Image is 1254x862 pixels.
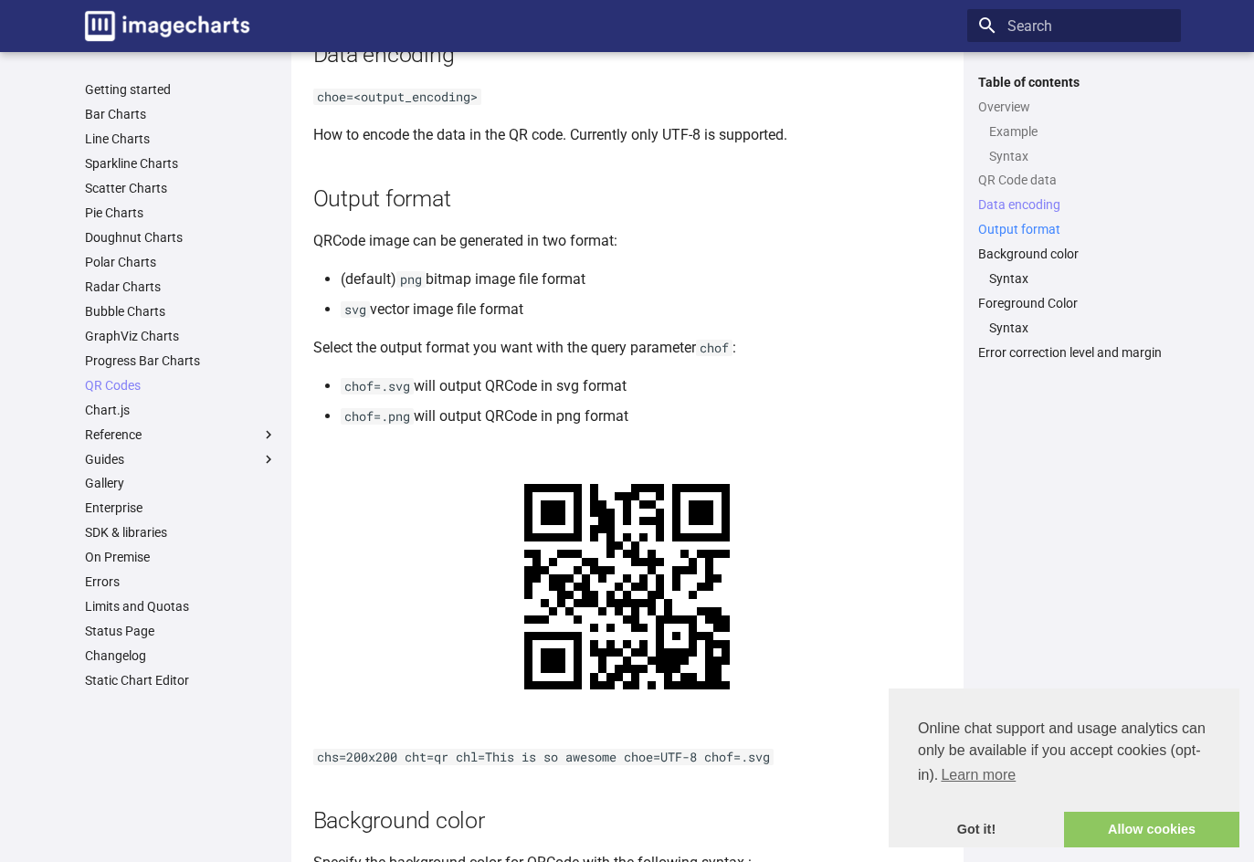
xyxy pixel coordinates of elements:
a: Progress Bar Charts [85,352,277,369]
a: Gallery [85,475,277,491]
code: chof=.png [341,408,414,425]
h2: Data encoding [313,38,942,70]
a: Background color [978,246,1170,262]
h2: Background color [313,804,942,836]
a: Image-Charts documentation [78,4,257,48]
code: chof [696,340,732,356]
img: chart [483,443,771,731]
a: Polar Charts [85,254,277,270]
nav: Overview [978,123,1170,164]
a: Data encoding [978,196,1170,213]
p: How to encode the data in the QR code. Currently only UTF-8 is supported. [313,123,942,147]
a: Scatter Charts [85,180,277,196]
a: QR Codes [85,377,277,394]
a: Radar Charts [85,279,277,295]
img: logo [85,11,249,41]
a: Error correction level and margin [978,344,1170,361]
a: learn more about cookies [938,762,1018,789]
a: Line Charts [85,131,277,147]
a: Syntax [989,320,1170,336]
a: On Premise [85,549,277,565]
p: Select the output format you want with the query parameter : [313,336,942,360]
li: (default) bitmap image file format [341,268,942,291]
a: allow cookies [1064,812,1239,848]
li: will output QRCode in png format [341,405,942,428]
a: Getting started [85,81,277,98]
code: png [396,271,426,288]
a: GraphViz Charts [85,328,277,344]
nav: Table of contents [967,74,1181,362]
p: QRCode image can be generated in two format: [313,229,942,253]
label: Guides [85,451,277,468]
a: Chart.js [85,402,277,418]
code: chof=.svg [341,378,414,394]
a: SDK & libraries [85,524,277,541]
a: Doughnut Charts [85,229,277,246]
a: Errors [85,573,277,590]
code: svg [341,301,370,318]
code: choe=<output_encoding> [313,89,481,105]
a: dismiss cookie message [889,812,1064,848]
div: cookieconsent [889,689,1239,847]
code: chs=200x200 cht=qr chl=This is so awesome choe=UTF-8 chof=.svg [313,749,774,765]
a: Bar Charts [85,106,277,122]
a: Enterprise [85,499,277,516]
a: Example [989,123,1170,140]
label: Table of contents [967,74,1181,90]
input: Search [967,9,1181,42]
a: Syntax [989,148,1170,164]
nav: Background color [978,270,1170,287]
h2: Output format [313,183,942,215]
a: Changelog [85,647,277,664]
a: Static Chart Editor [85,672,277,689]
a: Pie Charts [85,205,277,221]
a: Output format [978,221,1170,237]
a: Limits and Quotas [85,598,277,615]
li: vector image file format [341,298,942,321]
a: QR Code data [978,172,1170,188]
a: Overview [978,99,1170,115]
a: Sparkline Charts [85,155,277,172]
a: Bubble Charts [85,303,277,320]
li: will output QRCode in svg format [341,374,942,398]
nav: Foreground Color [978,320,1170,336]
a: Foreground Color [978,295,1170,311]
a: Status Page [85,623,277,639]
label: Reference [85,426,277,443]
a: Syntax [989,270,1170,287]
span: Online chat support and usage analytics can only be available if you accept cookies (opt-in). [918,718,1210,789]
